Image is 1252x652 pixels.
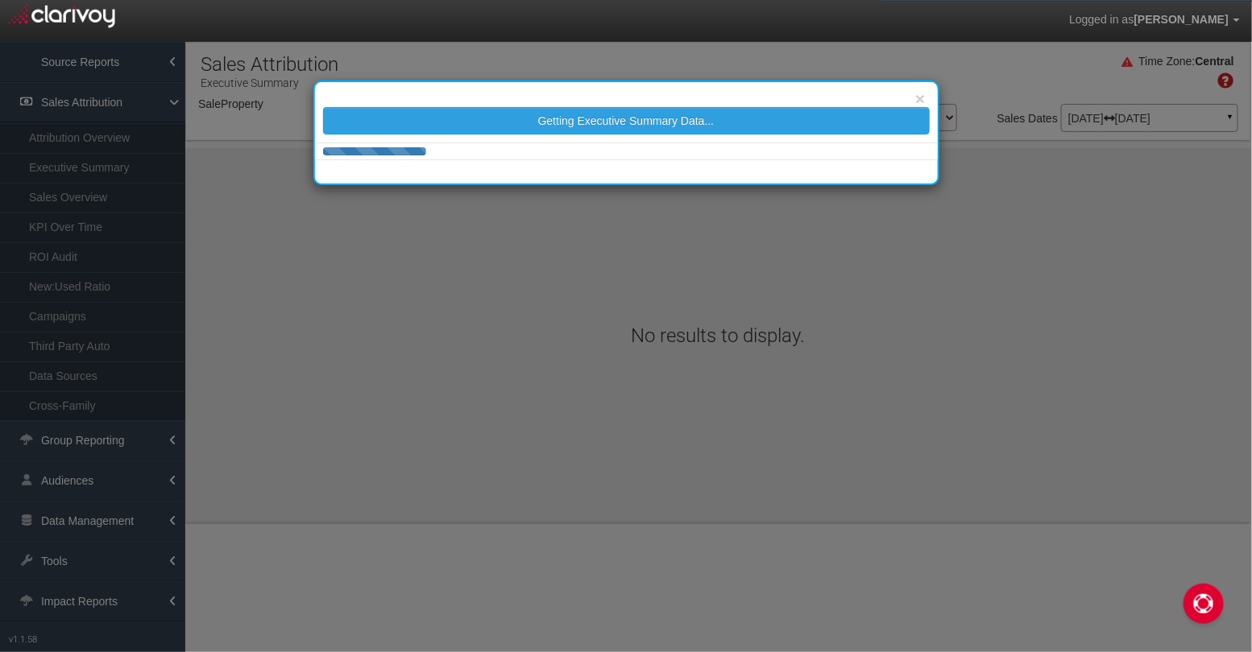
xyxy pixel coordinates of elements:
[323,107,930,134] button: Getting Executive Summary Data...
[915,90,925,107] button: ×
[1069,13,1134,26] span: Logged in as
[538,114,715,127] span: Getting Executive Summary Data...
[1134,13,1229,26] span: [PERSON_NAME]
[1057,1,1252,39] a: Logged in as[PERSON_NAME]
